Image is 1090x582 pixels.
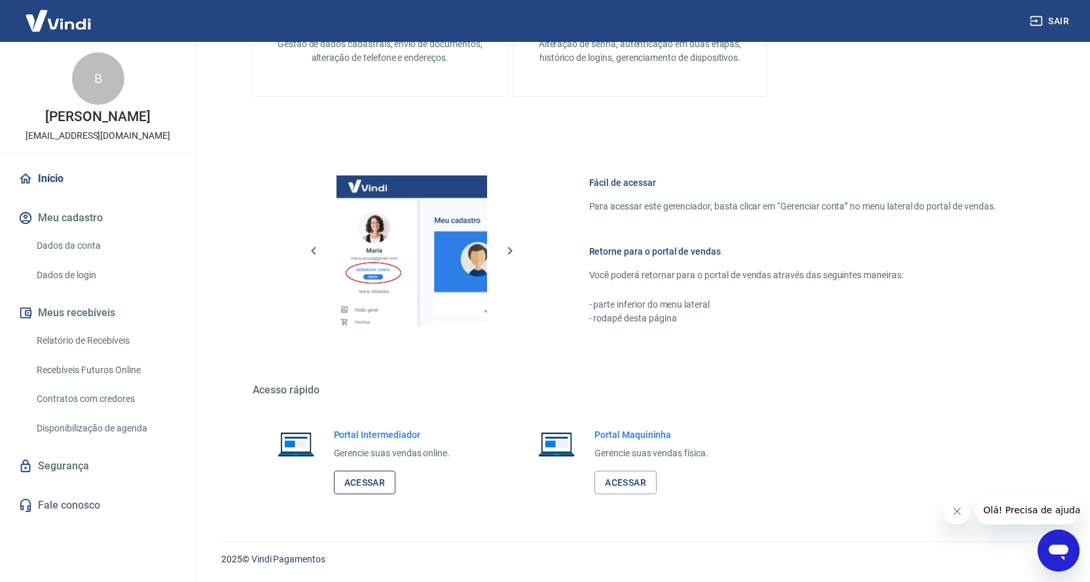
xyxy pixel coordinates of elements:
p: Gerencie suas vendas física. [594,446,708,460]
a: Disponibilização de agenda [31,415,180,442]
p: - parte inferior do menu lateral [589,298,996,312]
a: Segurança [16,452,180,481]
a: Contratos com credores [31,386,180,412]
span: Olá! Precisa de ajuda? [8,9,110,20]
iframe: Fechar mensagem [944,498,970,524]
img: Vindi [16,1,101,41]
p: - rodapé desta página [589,312,996,325]
img: Imagem da dashboard mostrando o botão de gerenciar conta na sidebar no lado esquerdo [336,175,487,326]
iframe: Botão para abrir a janela de mensagens [1038,530,1080,572]
p: Alteração de senha, autenticação em duas etapas, histórico de logins, gerenciamento de dispositivos. [534,37,746,65]
h5: Acesso rápido [253,384,1028,397]
p: Você poderá retornar para o portal de vendas através das seguintes maneiras: [589,268,996,282]
p: Gestão de dados cadastrais, envio de documentos, alteração de telefone e endereços. [274,37,486,65]
img: Imagem de um notebook aberto [529,428,584,460]
div: B [72,52,124,105]
a: Relatório de Recebíveis [31,327,180,354]
a: Fale conosco [16,491,180,520]
p: Gerencie suas vendas online. [334,446,450,460]
p: [EMAIL_ADDRESS][DOMAIN_NAME] [26,129,170,143]
h6: Portal Intermediador [334,428,450,441]
a: Acessar [594,471,657,495]
h6: Retorne para o portal de vendas [589,245,996,258]
a: Dados da conta [31,232,180,259]
button: Meu cadastro [16,204,180,232]
img: Imagem de um notebook aberto [268,428,323,460]
a: Vindi Pagamentos [251,554,325,564]
a: Início [16,164,180,193]
p: 2025 © [221,553,1059,566]
a: Dados de login [31,262,180,289]
iframe: Mensagem da empresa [975,496,1080,524]
p: Para acessar este gerenciador, basta clicar em “Gerenciar conta” no menu lateral do portal de ven... [589,200,996,213]
a: Acessar [334,471,396,495]
p: [PERSON_NAME] [45,110,150,124]
h6: Portal Maquininha [594,428,708,441]
button: Sair [1027,9,1074,33]
a: Recebíveis Futuros Online [31,357,180,384]
h6: Fácil de acessar [589,176,996,189]
button: Meus recebíveis [16,299,180,327]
